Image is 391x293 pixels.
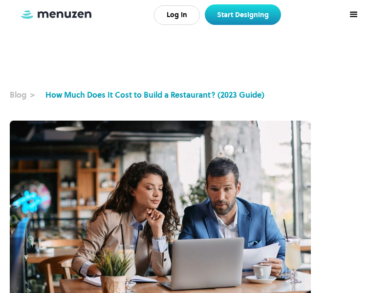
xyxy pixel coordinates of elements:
a: Start Designing [205,4,281,25]
a: Log In [154,5,200,25]
a: Blog > [10,89,45,101]
a: How Much Does It Cost to Build a Restaurant? (2023 Guide) [45,89,264,101]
